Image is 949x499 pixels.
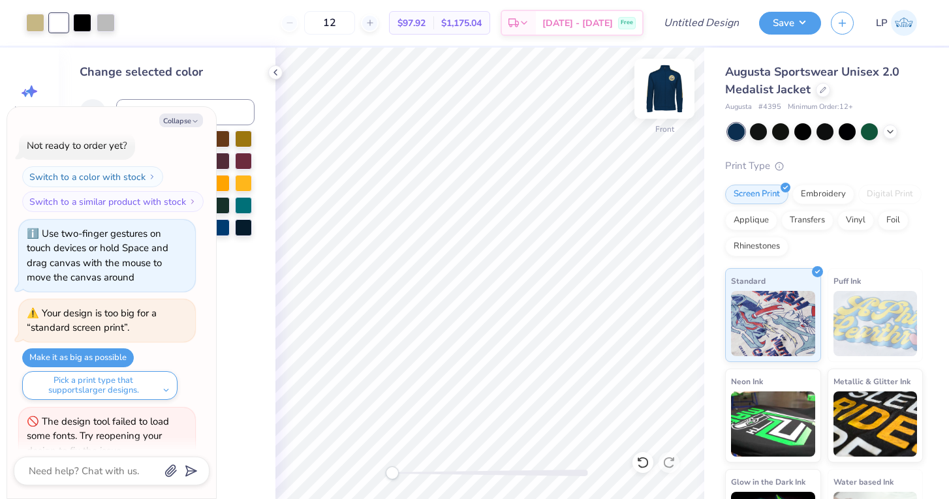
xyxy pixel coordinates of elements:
span: Image AI [14,104,45,115]
div: Change selected color [80,63,255,81]
img: Lila Parker [891,10,917,36]
span: [DATE] - [DATE] [542,16,613,30]
div: Foil [878,211,909,230]
span: Standard [731,274,766,288]
img: Front [638,63,691,115]
div: Digital Print [858,185,922,204]
div: Accessibility label [386,466,399,479]
img: Metallic & Glitter Ink [833,391,918,457]
button: Switch to a color with stock [22,166,163,187]
div: Your design is too big for a “standard screen print”. [27,307,157,335]
img: Neon Ink [731,391,815,457]
div: Applique [725,211,777,230]
input: – – [304,11,355,35]
span: $1,175.04 [441,16,482,30]
img: Puff Ink [833,291,918,356]
div: Rhinestones [725,237,788,256]
div: Print Type [725,159,923,174]
div: Screen Print [725,185,788,204]
span: Free [621,18,633,27]
button: Save [759,12,821,35]
img: Switch to a color with stock [148,173,156,181]
span: LP [876,16,888,31]
span: # 4395 [758,102,781,113]
span: Metallic & Glitter Ink [833,374,910,388]
span: Neon Ink [731,374,763,388]
div: Front [655,123,674,135]
div: Vinyl [837,211,874,230]
a: LP [870,10,923,36]
span: $97.92 [397,16,426,30]
button: Make it as big as possible [22,348,134,367]
div: Not ready to order yet? [27,139,127,152]
div: Transfers [781,211,833,230]
span: Augusta [725,102,752,113]
img: Switch to a similar product with stock [189,198,196,205]
button: Switch to a similar product with stock [22,191,204,212]
img: Standard [731,291,815,356]
span: Augusta Sportswear Unisex 2.0 Medalist Jacket [725,64,899,97]
div: Use two-finger gestures on touch devices or hold Space and drag canvas with the mouse to move the... [27,227,168,284]
span: Glow in the Dark Ink [731,475,805,489]
div: Embroidery [792,185,854,204]
span: Puff Ink [833,274,861,288]
div: The design tool failed to load some fonts. Try reopening your design to fix the issue. [27,415,169,457]
button: Pick a print type that supportslarger designs. [22,371,178,400]
span: Water based Ink [833,475,894,489]
input: Untitled Design [653,10,749,36]
input: e.g. 7428 c [116,99,255,125]
button: Collapse [159,113,203,127]
span: Minimum Order: 12 + [788,102,853,113]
